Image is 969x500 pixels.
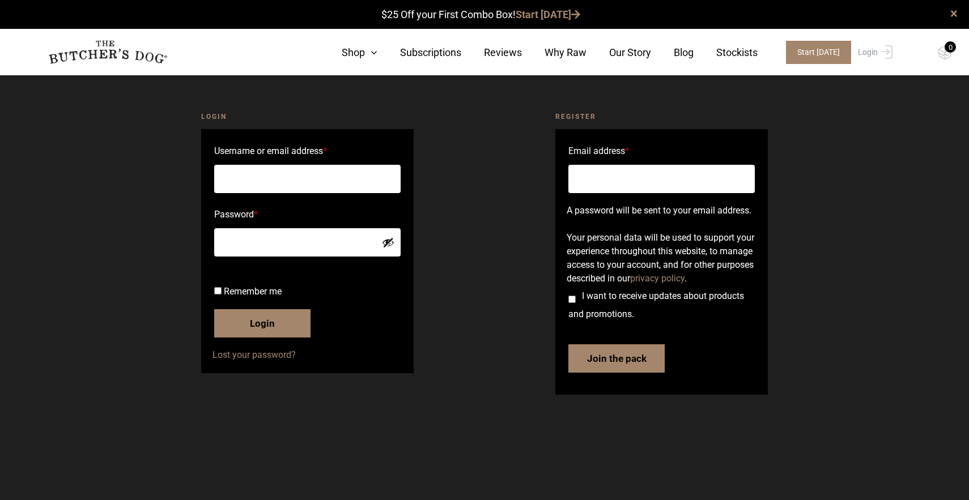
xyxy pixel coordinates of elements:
h2: Login [201,111,414,122]
a: Login [855,41,892,64]
a: Lost your password? [212,348,402,362]
input: Remember me [214,287,222,294]
h2: Register [555,111,768,122]
a: Our Story [586,45,651,60]
a: close [950,7,958,20]
button: Login [214,309,311,337]
button: Join the pack [568,344,665,373]
a: Blog [651,45,694,60]
input: I want to receive updates about products and promotions. [568,296,576,303]
label: Password [214,206,401,224]
a: Start [DATE] [775,41,855,64]
a: Why Raw [522,45,586,60]
a: Subscriptions [377,45,461,60]
a: Stockists [694,45,758,60]
a: Start [DATE] [516,8,580,20]
span: Remember me [224,286,282,297]
img: TBD_Cart-Empty.png [938,45,952,60]
p: A password will be sent to your email address. [567,204,756,217]
p: Your personal data will be used to support your experience throughout this website, to manage acc... [567,231,756,285]
button: Show password [382,236,394,249]
span: Start [DATE] [786,41,851,64]
a: privacy policy [630,273,685,284]
span: I want to receive updates about products and promotions. [568,290,744,319]
label: Email address [568,142,629,160]
a: Shop [319,45,377,60]
a: Reviews [461,45,522,60]
label: Username or email address [214,142,401,160]
div: 0 [945,41,956,53]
